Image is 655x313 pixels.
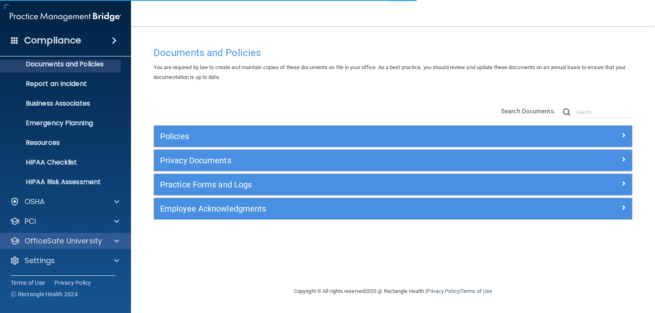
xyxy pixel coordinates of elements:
[160,202,626,215] a: Employee Acknowledgments
[5,139,117,147] p: Resources
[10,9,121,25] img: PMB logo
[160,154,626,167] a: Privacy Documents
[501,108,556,115] span: Search Documents:
[154,47,632,58] h4: Documents and Policies
[5,99,117,108] p: Business Associates
[160,130,626,143] a: Policies
[25,216,36,226] p: PCI
[160,132,506,141] h5: Policies
[54,279,91,287] a: Privacy Policy
[10,216,119,226] a: PCI
[11,279,45,287] a: Terms of Use
[25,236,102,246] p: OfficeSafe University
[25,197,45,207] p: OSHA
[244,278,542,304] div: Copyright © All rights reserved 2025 @ Rectangle Health | |
[154,64,626,80] span: You are required by law to create and maintain copies of these documents on file in your office. ...
[24,35,81,46] h4: Compliance
[11,290,78,298] span: Ⓒ Rectangle Health 2024
[10,256,119,266] a: Settings
[10,236,119,246] a: OfficeSafe University
[5,178,117,186] p: HIPAA Risk Assessment
[160,156,506,165] h5: Privacy Documents
[563,108,570,116] img: ic-search.3b580494.png
[5,80,117,88] p: Report an Incident
[427,288,459,294] a: Privacy Policy
[25,256,55,266] p: Settings
[5,119,117,127] p: Emergency Planning
[513,255,645,288] iframe: Drift Widget Chat Controller
[576,106,632,118] input: Search
[5,60,117,68] p: Documents and Policies
[5,158,117,167] p: HIPAA Checklist
[160,180,506,189] h5: Practice Forms and Logs
[461,288,492,294] a: Terms of Use
[160,178,626,191] a: Practice Forms and Logs
[160,204,506,213] h5: Employee Acknowledgments
[10,197,119,207] a: OSHA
